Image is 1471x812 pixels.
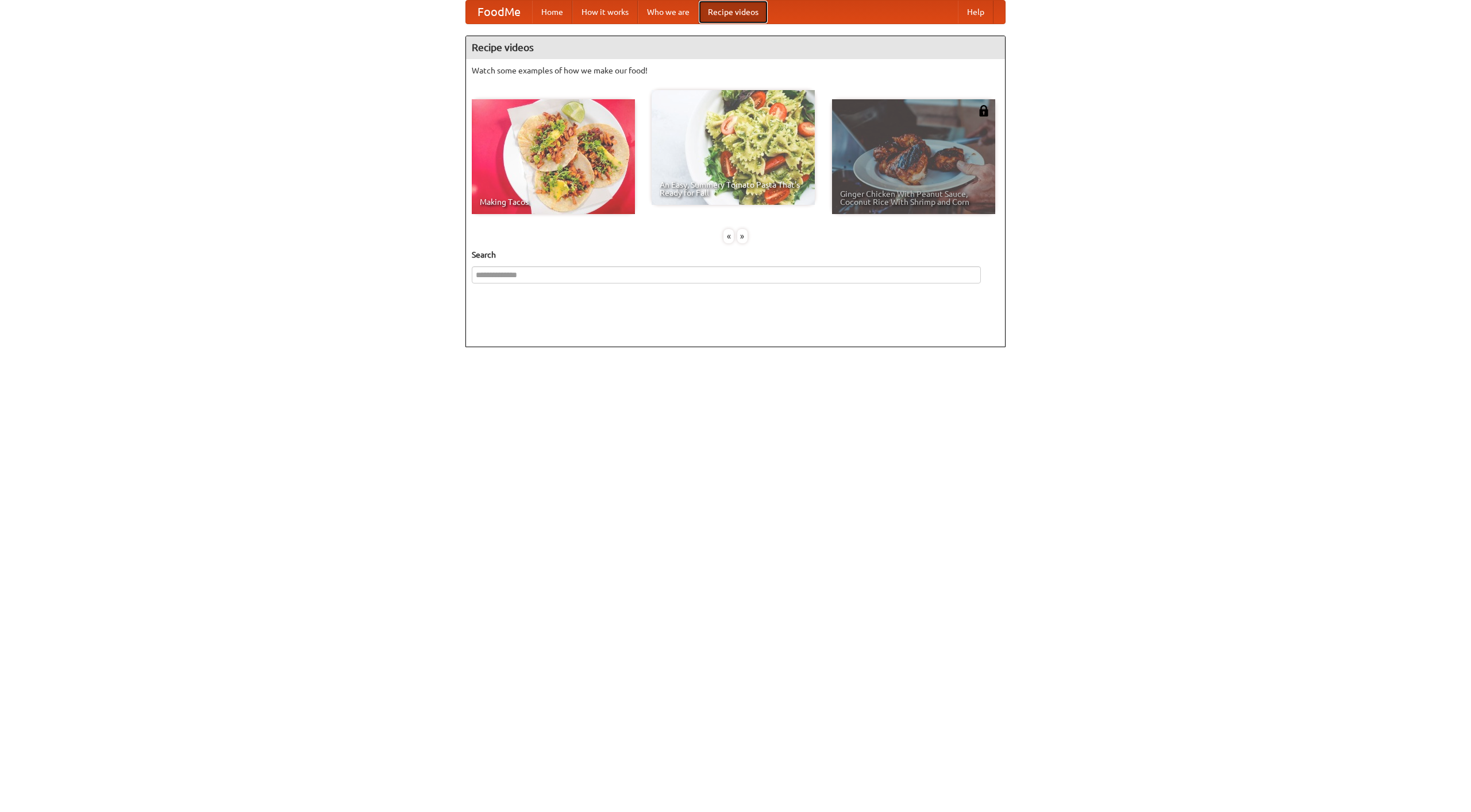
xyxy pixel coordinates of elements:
h5: Search [472,249,999,261]
a: Who we are [638,1,699,24]
a: How it works [572,1,638,24]
a: Making Tacos [472,99,635,214]
a: Help [958,1,993,24]
p: Watch some examples of how we make our food! [472,65,999,76]
img: 483408.png [978,105,989,116]
div: » [737,229,748,243]
div: « [723,229,734,243]
span: An Easy, Summery Tomato Pasta That's Ready for Fall [660,181,807,197]
a: Home [532,1,572,24]
a: An Easy, Summery Tomato Pasta That's Ready for Fall [652,90,815,205]
h4: Recipe videos [466,36,1005,59]
a: Recipe videos [699,1,768,24]
span: Making Tacos [480,198,627,206]
a: FoodMe [466,1,532,24]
